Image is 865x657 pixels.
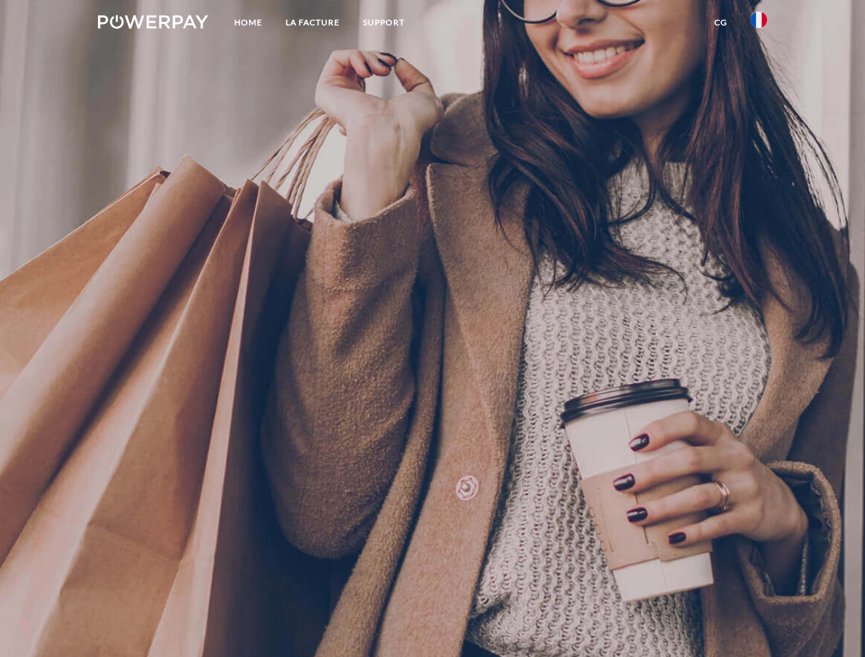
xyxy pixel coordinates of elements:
[223,10,274,35] a: Home
[98,15,208,29] img: logo-powerpay-white.svg
[351,10,416,35] a: Support
[703,10,739,35] a: CG
[274,10,351,35] a: LA FACTURE
[751,12,767,28] img: fr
